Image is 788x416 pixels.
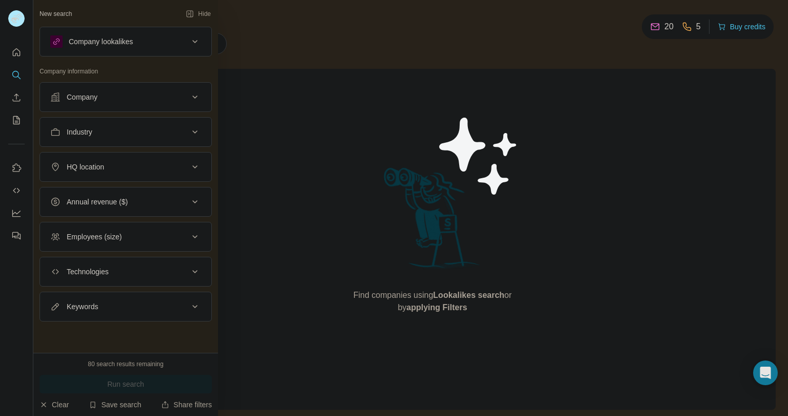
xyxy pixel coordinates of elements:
[67,301,98,312] div: Keywords
[8,111,25,129] button: My lists
[40,224,211,249] button: Employees (size)
[664,21,674,33] p: 20
[161,400,212,410] button: Share filters
[88,360,163,369] div: 80 search results remaining
[8,226,25,245] button: Feedback
[89,400,141,410] button: Save search
[718,20,765,34] button: Buy credits
[67,162,104,172] div: HQ location
[406,303,467,312] span: applying Filters
[40,259,211,284] button: Technologies
[350,289,515,314] span: Find companies using or by
[40,120,211,144] button: Industry
[67,127,92,137] div: Industry
[40,294,211,319] button: Keywords
[379,165,486,279] img: Surfe Illustration - Woman searching with binoculars
[8,159,25,177] button: Use Surfe on LinkedIn
[67,197,128,207] div: Annual revenue ($)
[40,67,212,76] p: Company information
[67,232,122,242] div: Employees (size)
[8,204,25,222] button: Dashboard
[40,155,211,179] button: HQ location
[40,400,69,410] button: Clear
[40,9,72,18] div: New search
[179,6,218,22] button: Hide
[433,291,504,299] span: Lookalikes search
[69,36,133,47] div: Company lookalikes
[8,88,25,107] button: Enrich CSV
[696,21,701,33] p: 5
[8,181,25,200] button: Use Surfe API
[432,110,525,202] img: Surfe Illustration - Stars
[40,29,211,54] button: Company lookalikes
[67,92,97,102] div: Company
[40,190,211,214] button: Annual revenue ($)
[753,361,778,385] div: Open Intercom Messenger
[89,12,776,27] h4: Search
[8,66,25,84] button: Search
[40,85,211,109] button: Company
[8,43,25,62] button: Quick start
[67,267,109,277] div: Technologies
